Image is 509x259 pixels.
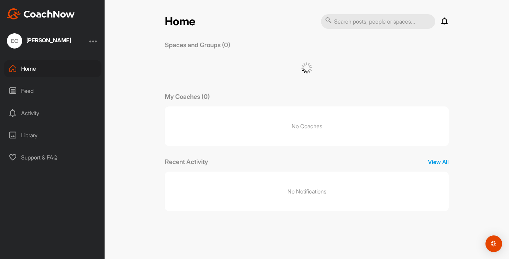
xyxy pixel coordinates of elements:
[287,187,327,196] p: No Notifications
[321,14,435,29] input: Search posts, people or spaces...
[4,60,101,77] div: Home
[7,33,22,49] div: EC
[7,8,75,19] img: CoachNow
[4,82,101,100] div: Feed
[26,37,71,43] div: [PERSON_NAME]
[165,157,208,166] p: Recent Activity
[165,92,210,101] p: My Coaches (0)
[301,62,312,74] img: G6gVgL6ErOh57ABN0eRmCEwV0I4iEi4d8EwaPGI0tHgoAbU4EAHFLEQAh+QQFCgALACwIAA4AGAASAAAEbHDJSesaOCdk+8xg...
[165,40,230,50] p: Spaces and Groups (0)
[4,104,101,122] div: Activity
[165,15,195,28] h2: Home
[4,127,101,144] div: Library
[428,158,449,166] p: View All
[485,235,502,252] div: Open Intercom Messenger
[4,149,101,166] div: Support & FAQ
[165,106,449,146] p: No Coaches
